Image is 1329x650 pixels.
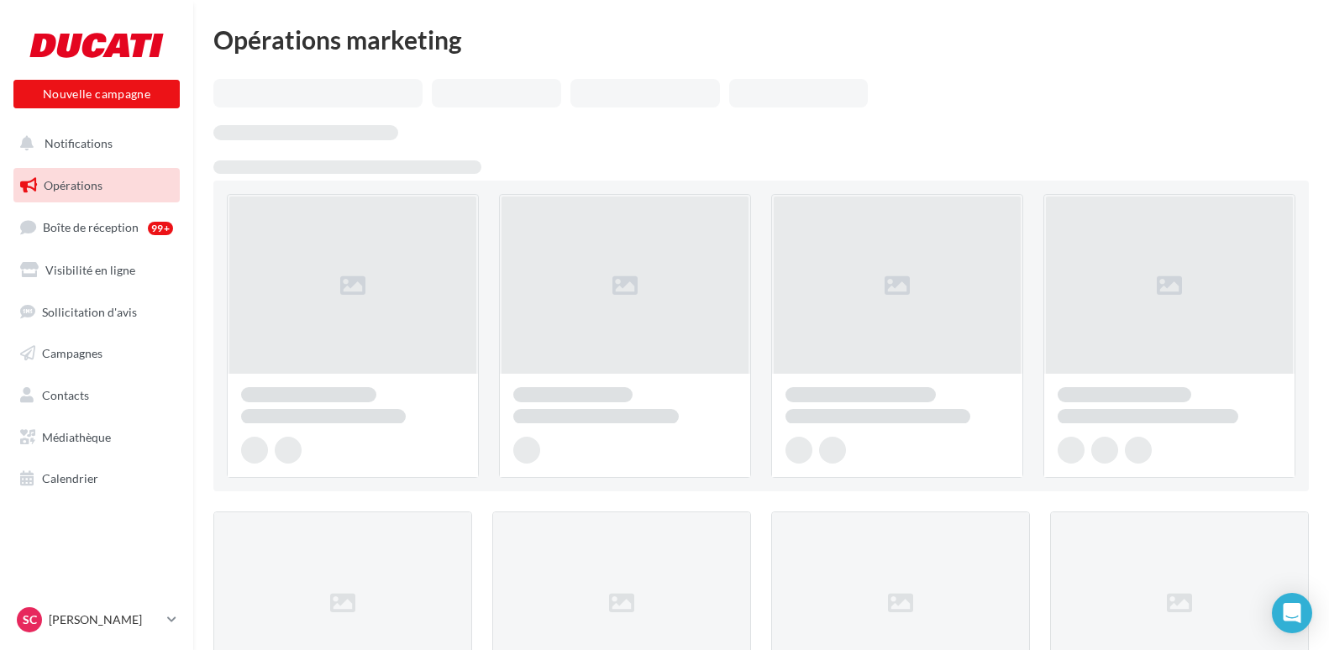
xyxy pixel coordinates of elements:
[45,136,113,150] span: Notifications
[42,388,89,402] span: Contacts
[1272,593,1312,633] div: Open Intercom Messenger
[10,378,183,413] a: Contacts
[42,430,111,444] span: Médiathèque
[213,27,1309,52] div: Opérations marketing
[13,604,180,636] a: SC [PERSON_NAME]
[13,80,180,108] button: Nouvelle campagne
[10,168,183,203] a: Opérations
[45,263,135,277] span: Visibilité en ligne
[10,209,183,245] a: Boîte de réception99+
[43,220,139,234] span: Boîte de réception
[49,611,160,628] p: [PERSON_NAME]
[42,304,137,318] span: Sollicitation d'avis
[10,126,176,161] button: Notifications
[42,346,102,360] span: Campagnes
[10,295,183,330] a: Sollicitation d'avis
[10,253,183,288] a: Visibilité en ligne
[148,222,173,235] div: 99+
[10,461,183,496] a: Calendrier
[42,471,98,485] span: Calendrier
[10,420,183,455] a: Médiathèque
[44,178,102,192] span: Opérations
[23,611,37,628] span: SC
[10,336,183,371] a: Campagnes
